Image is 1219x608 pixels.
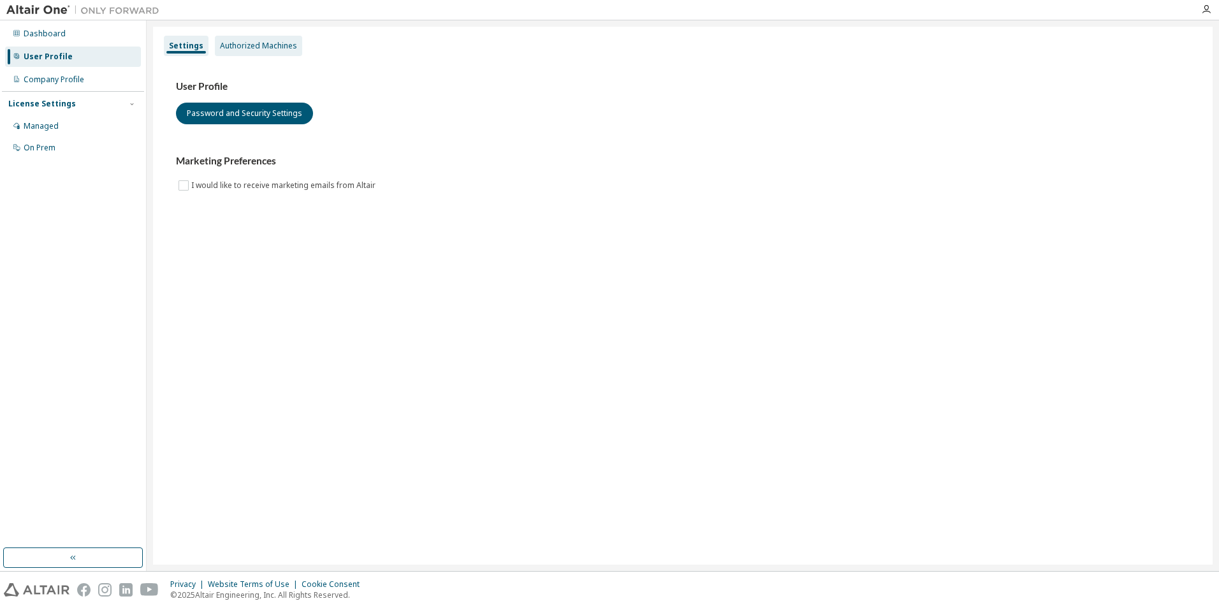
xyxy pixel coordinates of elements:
div: Dashboard [24,29,66,39]
div: On Prem [24,143,55,153]
div: Company Profile [24,75,84,85]
div: Privacy [170,579,208,590]
img: facebook.svg [77,583,91,597]
div: Cookie Consent [302,579,367,590]
button: Password and Security Settings [176,103,313,124]
img: youtube.svg [140,583,159,597]
label: I would like to receive marketing emails from Altair [191,178,378,193]
img: altair_logo.svg [4,583,69,597]
div: Website Terms of Use [208,579,302,590]
div: Authorized Machines [220,41,297,51]
div: User Profile [24,52,73,62]
p: © 2025 Altair Engineering, Inc. All Rights Reserved. [170,590,367,600]
img: linkedin.svg [119,583,133,597]
img: instagram.svg [98,583,112,597]
div: Managed [24,121,59,131]
img: Altair One [6,4,166,17]
div: License Settings [8,99,76,109]
div: Settings [169,41,203,51]
h3: Marketing Preferences [176,155,1190,168]
h3: User Profile [176,80,1190,93]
